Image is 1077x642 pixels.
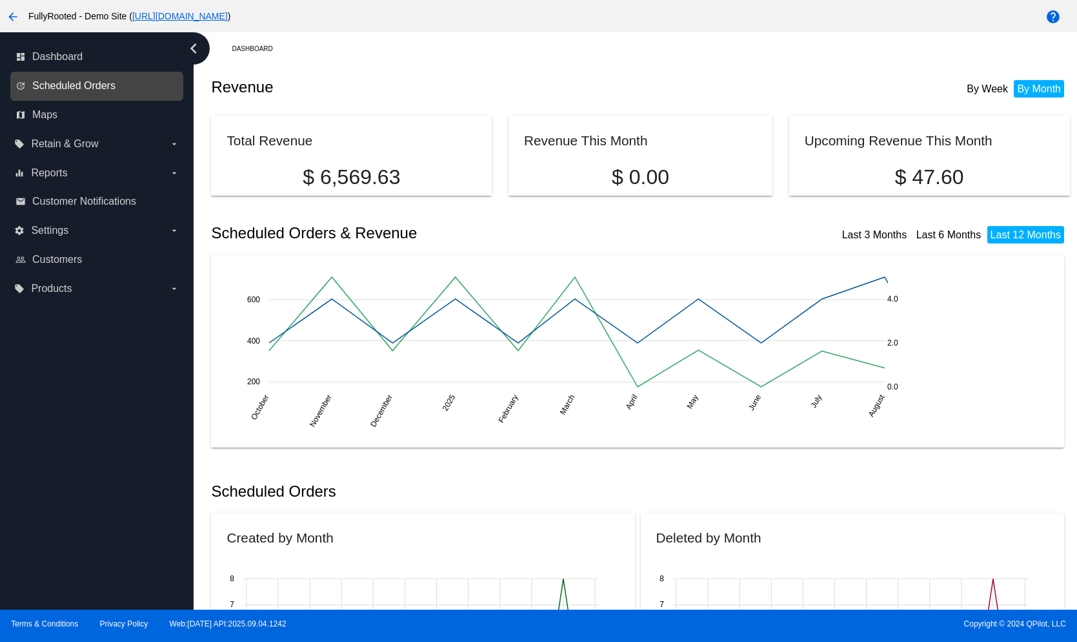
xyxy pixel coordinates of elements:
p: $ 47.60 [805,165,1054,189]
p: $ 6,569.63 [226,165,476,189]
p: $ 0.00 [524,165,757,189]
i: arrow_drop_down [169,225,179,236]
li: By Month [1014,80,1064,98]
text: December [369,393,395,428]
span: FullyRooted - Demo Site ( ) [28,11,231,21]
span: Products [31,283,72,295]
text: 8 [659,574,664,583]
text: 200 [247,377,260,386]
text: 400 [247,336,260,345]
li: By Week [963,80,1011,98]
a: email Customer Notifications [15,191,179,212]
i: dashboard [15,52,26,62]
h2: Upcoming Revenue This Month [805,133,992,148]
h2: Revenue This Month [524,133,648,148]
text: November [308,393,334,428]
i: update [15,81,26,91]
h2: Total Revenue [226,133,312,148]
i: settings [14,225,25,236]
i: people_outline [15,254,26,265]
span: Customers [32,254,82,265]
i: arrow_drop_down [169,168,179,178]
text: August [867,393,887,419]
a: Dashboard [232,39,284,59]
h2: Created by Month [226,530,333,545]
text: October [250,393,271,421]
i: arrow_drop_down [169,139,179,149]
span: Customer Notifications [32,196,136,207]
text: March [558,393,577,416]
span: Retain & Grow [31,138,98,150]
a: dashboard Dashboard [15,47,179,67]
text: June [747,393,763,412]
h2: Scheduled Orders & Revenue [211,224,640,242]
i: chevron_left [183,38,204,59]
mat-icon: help [1045,9,1061,25]
h2: Revenue [211,78,640,96]
a: Last 12 Months [991,229,1061,240]
h2: Scheduled Orders [211,482,640,501]
text: 2025 [441,393,458,412]
i: equalizer [14,168,25,178]
i: map [15,110,26,120]
a: people_outline Customers [15,249,179,270]
text: 7 [230,601,235,610]
text: 4.0 [887,294,898,303]
a: Last 6 Months [916,229,981,240]
i: local_offer [14,284,25,294]
i: local_offer [14,139,25,149]
a: Privacy Policy [100,619,148,628]
h2: Deleted by Month [656,530,761,545]
text: 8 [230,574,235,583]
text: 600 [247,295,260,304]
span: Settings [31,225,68,236]
text: May [685,393,700,410]
a: [URL][DOMAIN_NAME] [132,11,228,21]
span: Maps [32,109,57,121]
span: Reports [31,167,67,179]
text: February [497,393,520,424]
text: April [624,393,639,411]
text: 0.0 [887,382,898,391]
a: map Maps [15,105,179,125]
span: Scheduled Orders [32,80,116,92]
text: 7 [659,601,664,610]
i: email [15,196,26,207]
a: Terms & Conditions [11,619,78,628]
i: arrow_drop_down [169,284,179,294]
text: 2.0 [887,338,898,347]
span: Copyright © 2024 QPilot, LLC [550,619,1066,628]
a: Web:[DATE] API:2025.09.04.1242 [170,619,287,628]
mat-icon: arrow_back [5,9,21,25]
a: Last 3 Months [842,229,907,240]
text: July [809,393,824,409]
a: update Scheduled Orders [15,76,179,96]
span: Dashboard [32,51,83,63]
